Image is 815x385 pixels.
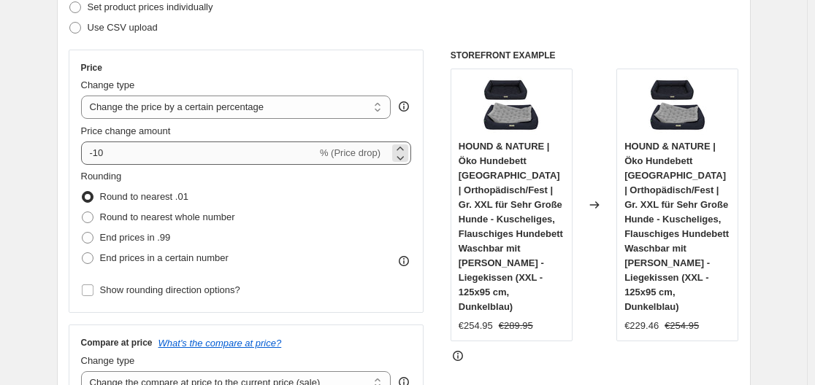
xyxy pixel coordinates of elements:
[451,50,739,61] h6: STOREFRONT EXAMPLE
[100,232,171,243] span: End prices in .99
[320,147,380,158] span: % (Price drop)
[482,77,540,135] img: 71DmGPm_UdL_80x.jpg
[81,125,171,136] span: Price change amount
[499,319,533,333] strike: €289.95
[397,99,411,114] div: help
[459,319,493,333] div: €254.95
[459,141,563,312] span: HOUND & NATURE | Öko Hundebett [GEOGRAPHIC_DATA] | Orthopädisch/Fest | Gr. XXL für Sehr Große Hun...
[100,211,235,222] span: Round to nearest whole number
[100,191,188,202] span: Round to nearest .01
[81,79,135,90] span: Change type
[100,252,229,263] span: End prices in a certain number
[624,141,729,312] span: HOUND & NATURE | Öko Hundebett [GEOGRAPHIC_DATA] | Orthopädisch/Fest | Gr. XXL für Sehr Große Hun...
[100,284,240,295] span: Show rounding direction options?
[81,171,122,182] span: Rounding
[624,319,659,333] div: €229.46
[81,141,317,165] input: -15
[88,22,158,33] span: Use CSV upload
[81,62,102,74] h3: Price
[81,337,153,349] h3: Compare at price
[81,355,135,366] span: Change type
[158,338,282,349] button: What's the compare at price?
[648,77,707,135] img: 71DmGPm_UdL_80x.jpg
[665,319,699,333] strike: €254.95
[88,1,213,12] span: Set product prices individually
